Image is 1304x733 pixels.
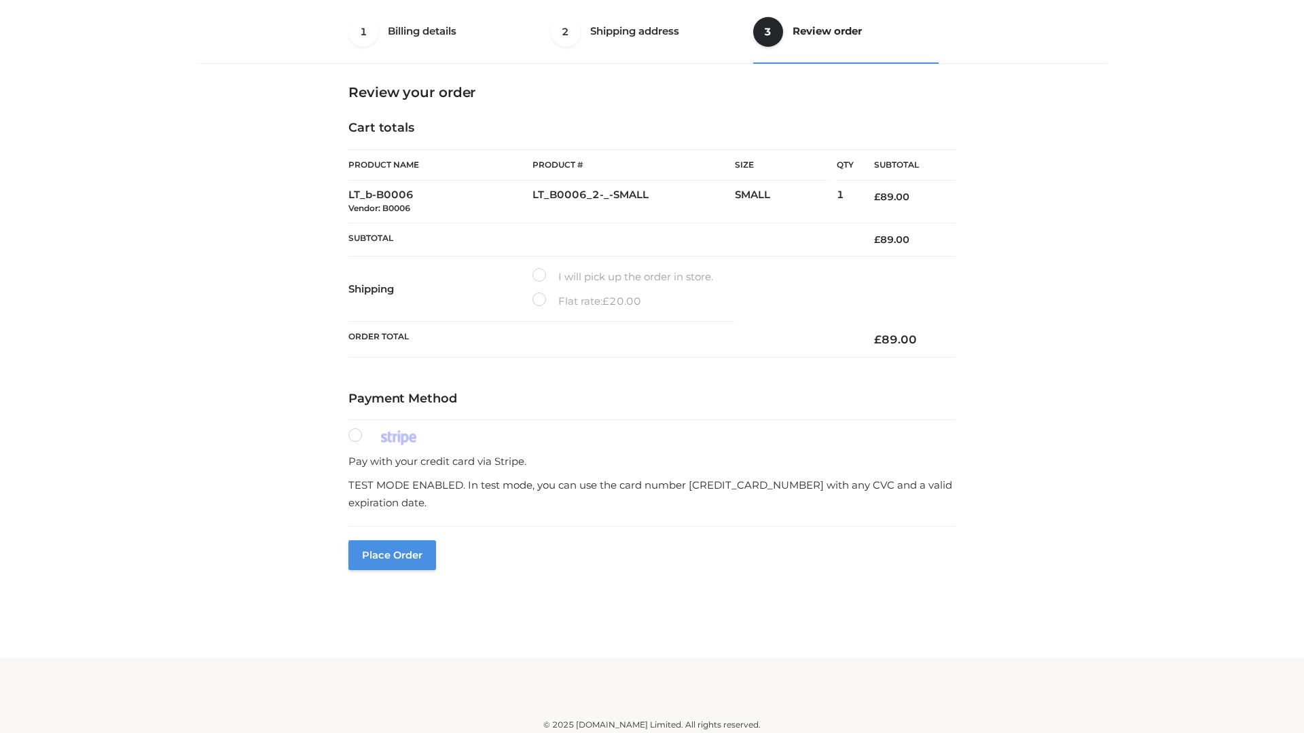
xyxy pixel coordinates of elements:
th: Product # [532,149,735,181]
th: Shipping [348,257,532,322]
span: £ [874,233,880,246]
bdi: 89.00 [874,333,917,346]
span: £ [874,191,880,203]
th: Size [735,150,830,181]
div: © 2025 [DOMAIN_NAME] Limited. All rights reserved. [202,718,1102,732]
th: Order Total [348,322,854,358]
bdi: 89.00 [874,191,909,203]
p: Pay with your credit card via Stripe. [348,453,956,470]
h4: Payment Method [348,392,956,407]
label: I will pick up the order in store. [532,268,713,286]
button: Place order [348,540,436,570]
th: Qty [837,149,854,181]
h3: Review your order [348,84,956,100]
p: TEST MODE ENABLED. In test mode, you can use the card number [CREDIT_CARD_NUMBER] with any CVC an... [348,476,956,511]
span: £ [602,295,609,307]
th: Subtotal [348,223,854,256]
label: Flat rate: [532,293,641,310]
h4: Cart totals [348,121,956,136]
small: Vendor: B0006 [348,203,410,213]
td: SMALL [735,181,837,223]
bdi: 89.00 [874,233,909,246]
td: LT_B0006_2-_-SMALL [532,181,735,223]
th: Product Name [348,149,532,181]
bdi: 20.00 [602,295,641,307]
span: £ [874,333,882,346]
td: 1 [837,181,854,223]
th: Subtotal [854,150,956,181]
td: LT_b-B0006 [348,181,532,223]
